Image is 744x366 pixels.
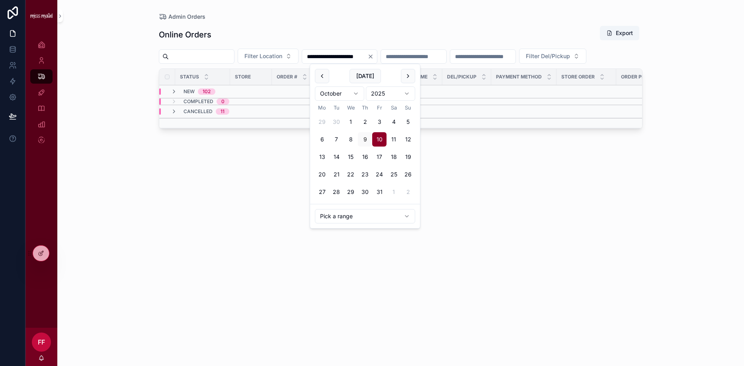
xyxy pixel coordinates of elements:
button: Wednesday, 22 October 2025 [344,167,358,182]
button: Clear [367,53,377,60]
span: Cancelled [184,108,213,115]
h1: Online Orders [159,29,211,40]
button: Sunday, 2 November 2025 [401,185,415,199]
button: Tuesday, 14 October 2025 [329,150,344,164]
table: October 2025 [315,104,415,199]
span: Filter Location [244,52,282,60]
button: Friday, 17 October 2025 [372,150,387,164]
button: Wednesday, 8 October 2025 [344,132,358,147]
button: [DATE] [350,69,381,83]
th: Saturday [387,104,401,112]
span: New [184,88,195,95]
button: Export [600,26,639,40]
span: Store Order [561,74,595,80]
button: Sunday, 26 October 2025 [401,167,415,182]
button: Saturday, 1 November 2025 [387,185,401,199]
button: Tuesday, 28 October 2025 [329,185,344,199]
div: 0 [221,98,225,105]
div: 102 [203,88,211,95]
span: Filter Del/Pickup [526,52,570,60]
button: Select Button [238,49,299,64]
a: Admin Orders [159,13,205,21]
th: Tuesday [329,104,344,112]
button: Friday, 3 October 2025 [372,115,387,129]
span: Completed [184,98,213,105]
span: Admin Orders [168,13,205,21]
th: Friday [372,104,387,112]
button: Friday, 24 October 2025 [372,167,387,182]
div: 11 [221,108,225,115]
button: Saturday, 4 October 2025 [387,115,401,129]
span: Status [180,74,199,80]
button: Saturday, 18 October 2025 [387,150,401,164]
button: Select Button [519,49,586,64]
button: Tuesday, 7 October 2025 [329,132,344,147]
button: Sunday, 12 October 2025 [401,132,415,147]
div: scrollable content [25,32,57,158]
button: Monday, 27 October 2025 [315,185,329,199]
th: Monday [315,104,329,112]
th: Wednesday [344,104,358,112]
th: Thursday [358,104,372,112]
button: Tuesday, 21 October 2025 [329,167,344,182]
button: Saturday, 11 October 2025 [387,132,401,147]
button: Relative time [315,209,415,223]
span: Order # [277,74,297,80]
button: Sunday, 5 October 2025 [401,115,415,129]
button: Monday, 13 October 2025 [315,150,329,164]
button: Friday, 31 October 2025 [372,185,387,199]
button: Thursday, 16 October 2025 [358,150,372,164]
button: Today, Thursday, 9 October 2025 [358,132,372,147]
button: Thursday, 2 October 2025 [358,115,372,129]
button: Thursday, 30 October 2025 [358,185,372,199]
button: Friday, 10 October 2025, selected [372,132,387,147]
img: App logo [30,13,53,19]
button: Tuesday, 30 September 2025 [329,115,344,129]
button: Monday, 29 September 2025 [315,115,329,129]
button: Thursday, 23 October 2025 [358,167,372,182]
span: Store [235,74,251,80]
th: Sunday [401,104,415,112]
button: Monday, 6 October 2025 [315,132,329,147]
button: Monday, 20 October 2025 [315,167,329,182]
button: Sunday, 19 October 2025 [401,150,415,164]
span: FF [38,337,45,347]
span: Order Placed [621,74,658,80]
button: Saturday, 25 October 2025 [387,167,401,182]
span: Del/Pickup [447,74,476,80]
button: Wednesday, 15 October 2025 [344,150,358,164]
span: Payment Method [496,74,542,80]
button: Wednesday, 1 October 2025 [344,115,358,129]
button: Wednesday, 29 October 2025 [344,185,358,199]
